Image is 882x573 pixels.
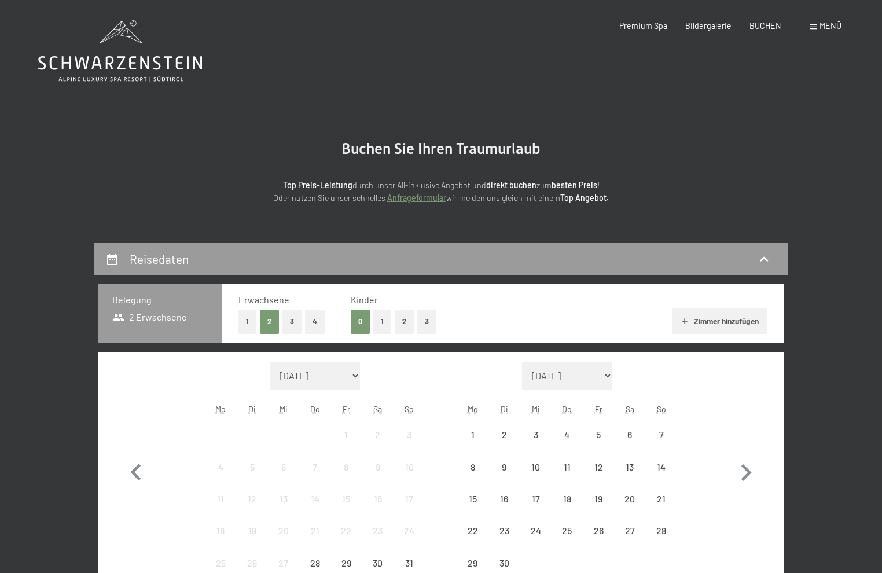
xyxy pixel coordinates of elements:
[486,180,536,190] strong: direkt buchen
[363,494,392,523] div: 16
[330,483,362,515] div: Fri Aug 15 2025
[488,419,520,450] div: Tue Sep 02 2025
[584,494,613,523] div: 19
[553,462,582,491] div: 11
[206,494,235,523] div: 11
[205,483,236,515] div: Mon Aug 11 2025
[646,451,677,483] div: Sun Sep 14 2025
[300,462,329,491] div: 7
[749,21,781,31] a: BUCHEN
[520,451,551,483] div: Anreise nicht möglich
[488,515,520,546] div: Tue Sep 23 2025
[394,515,425,546] div: Sun Aug 24 2025
[583,451,614,483] div: Fri Sep 12 2025
[330,483,362,515] div: Anreise nicht möglich
[310,404,320,414] abbr: Donnerstag
[646,483,677,515] div: Sun Sep 21 2025
[417,310,436,333] button: 3
[238,310,256,333] button: 1
[457,515,488,546] div: Anreise nicht möglich
[186,179,696,205] p: durch unser All-inklusive Angebot und zum ! Oder nutzen Sie unser schnelles wir melden uns gleich...
[595,404,602,414] abbr: Freitag
[552,419,583,450] div: Anreise nicht möglich
[615,494,644,523] div: 20
[282,310,302,333] button: 3
[614,483,645,515] div: Anreise nicht möglich
[205,483,236,515] div: Anreise nicht möglich
[362,419,394,450] div: Anreise nicht möglich
[332,494,361,523] div: 15
[280,404,288,414] abbr: Mittwoch
[237,494,266,523] div: 12
[583,419,614,450] div: Fri Sep 05 2025
[351,294,378,305] span: Kinder
[458,526,487,555] div: 22
[332,526,361,555] div: 22
[362,451,394,483] div: Sat Aug 09 2025
[351,310,370,333] button: 0
[488,451,520,483] div: Tue Sep 09 2025
[458,494,487,523] div: 15
[521,462,550,491] div: 10
[520,483,551,515] div: Anreise nicht möglich
[583,451,614,483] div: Anreise nicht möglich
[520,515,551,546] div: Wed Sep 24 2025
[205,451,236,483] div: Anreise nicht möglich
[269,494,298,523] div: 13
[584,430,613,459] div: 5
[646,451,677,483] div: Anreise nicht möglich
[521,430,550,459] div: 3
[647,494,676,523] div: 21
[520,419,551,450] div: Wed Sep 03 2025
[520,515,551,546] div: Anreise nicht möglich
[614,419,645,450] div: Sat Sep 06 2025
[614,515,645,546] div: Sat Sep 27 2025
[236,483,267,515] div: Tue Aug 12 2025
[520,451,551,483] div: Wed Sep 10 2025
[457,483,488,515] div: Mon Sep 15 2025
[394,419,425,450] div: Anreise nicht möglich
[646,515,677,546] div: Anreise nicht möglich
[395,430,424,459] div: 3
[552,180,597,190] strong: besten Preis
[488,451,520,483] div: Anreise nicht möglich
[394,483,425,515] div: Sun Aug 17 2025
[457,419,488,450] div: Mon Sep 01 2025
[362,483,394,515] div: Anreise nicht möglich
[237,462,266,491] div: 5
[394,483,425,515] div: Anreise nicht möglich
[457,483,488,515] div: Anreise nicht möglich
[268,515,299,546] div: Anreise nicht möglich
[268,451,299,483] div: Wed Aug 06 2025
[614,451,645,483] div: Sat Sep 13 2025
[458,462,487,491] div: 8
[646,515,677,546] div: Sun Sep 28 2025
[552,451,583,483] div: Anreise nicht möglich
[395,462,424,491] div: 10
[521,526,550,555] div: 24
[236,515,267,546] div: Tue Aug 19 2025
[647,462,676,491] div: 14
[584,462,613,491] div: 12
[488,515,520,546] div: Anreise nicht möglich
[330,515,362,546] div: Anreise nicht möglich
[268,483,299,515] div: Anreise nicht möglich
[300,526,329,555] div: 21
[330,515,362,546] div: Fri Aug 22 2025
[619,21,667,31] span: Premium Spa
[283,180,352,190] strong: Top Preis-Leistung
[248,404,256,414] abbr: Dienstag
[395,526,424,555] div: 24
[387,193,446,203] a: Anfrageformular
[583,483,614,515] div: Anreise nicht möglich
[260,310,279,333] button: 2
[562,404,572,414] abbr: Donnerstag
[394,419,425,450] div: Sun Aug 03 2025
[583,419,614,450] div: Anreise nicht möglich
[614,483,645,515] div: Sat Sep 20 2025
[343,404,350,414] abbr: Freitag
[362,451,394,483] div: Anreise nicht möglich
[552,451,583,483] div: Thu Sep 11 2025
[394,451,425,483] div: Anreise nicht möglich
[205,515,236,546] div: Anreise nicht möglich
